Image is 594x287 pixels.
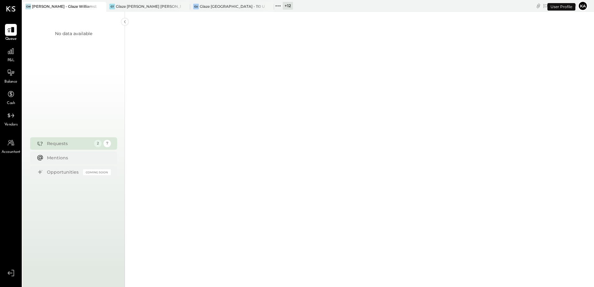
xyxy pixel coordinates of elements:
[47,140,91,147] div: Requests
[0,24,21,42] a: Queue
[200,4,265,9] div: Glaze [GEOGRAPHIC_DATA] - 110 Uni
[47,155,108,161] div: Mentions
[193,4,199,9] div: GU
[547,3,575,11] div: User Profile
[535,2,541,9] div: copy link
[4,79,17,85] span: Balance
[0,137,21,155] a: Accountant
[0,88,21,106] a: Cash
[103,140,111,147] div: 7
[116,4,181,9] div: Glaze [PERSON_NAME] [PERSON_NAME] LLC
[543,3,576,9] div: [DATE]
[0,45,21,63] a: P&L
[7,58,15,63] span: P&L
[7,101,15,106] span: Cash
[83,169,111,175] div: Coming Soon
[32,4,97,9] div: [PERSON_NAME] - Glaze Williamsburg One LLC
[2,149,21,155] span: Accountant
[5,36,17,42] span: Queue
[47,169,80,175] div: Opportunities
[0,110,21,128] a: Vendors
[25,4,31,9] div: GW
[283,2,293,10] div: + 12
[55,30,92,37] div: No data available
[0,67,21,85] a: Balance
[578,1,588,11] button: Ka
[109,4,115,9] div: GT
[94,140,102,147] div: 2
[4,122,18,128] span: Vendors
